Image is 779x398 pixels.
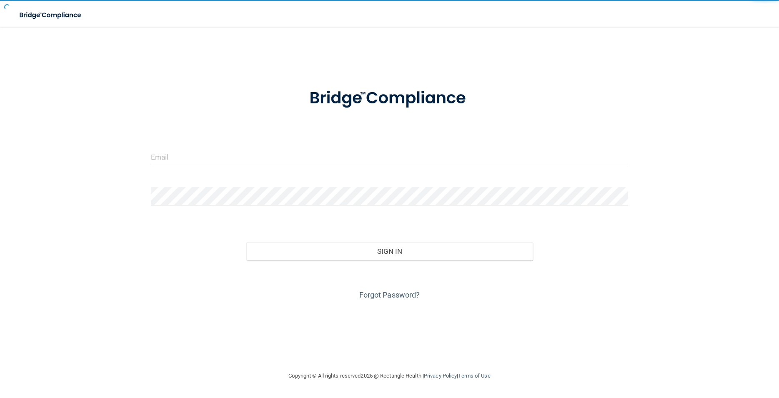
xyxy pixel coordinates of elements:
a: Terms of Use [458,373,490,379]
button: Sign In [246,242,533,260]
a: Privacy Policy [424,373,457,379]
div: Copyright © All rights reserved 2025 @ Rectangle Health | | [238,363,542,389]
a: Forgot Password? [359,290,420,299]
img: bridge_compliance_login_screen.278c3ca4.svg [292,77,486,120]
input: Email [151,148,628,166]
img: bridge_compliance_login_screen.278c3ca4.svg [13,7,89,24]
